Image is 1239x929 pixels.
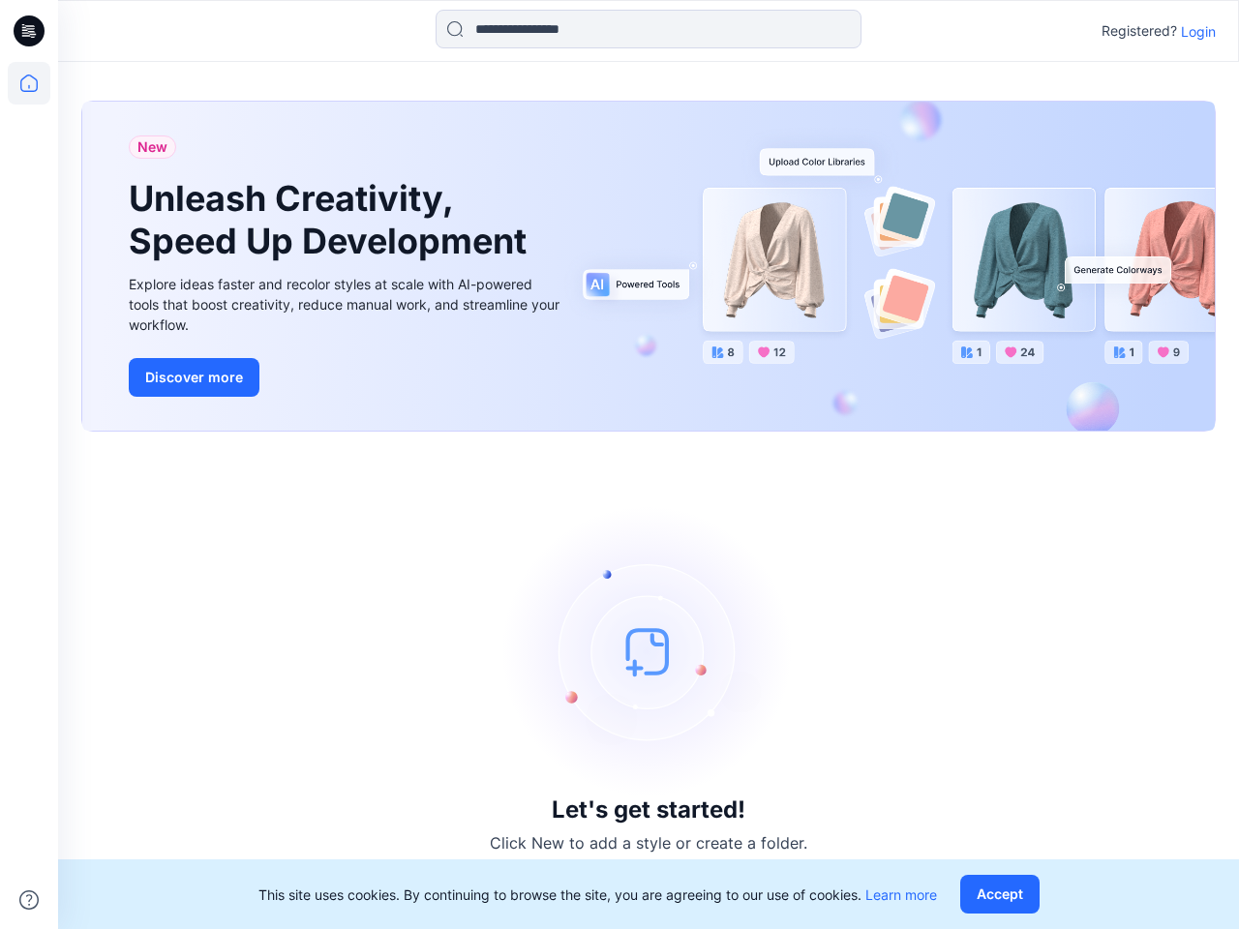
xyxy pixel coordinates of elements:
[129,178,535,261] h1: Unleash Creativity, Speed Up Development
[552,796,745,824] h3: Let's get started!
[129,274,564,335] div: Explore ideas faster and recolor styles at scale with AI-powered tools that boost creativity, red...
[1102,19,1177,43] p: Registered?
[865,886,937,903] a: Learn more
[503,506,794,796] img: empty-state-image.svg
[129,358,259,397] button: Discover more
[129,358,564,397] a: Discover more
[258,884,937,905] p: This site uses cookies. By continuing to browse the site, you are agreeing to our use of cookies.
[137,135,167,159] span: New
[490,831,807,854] p: Click New to add a style or create a folder.
[1181,21,1216,42] p: Login
[960,875,1040,914] button: Accept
